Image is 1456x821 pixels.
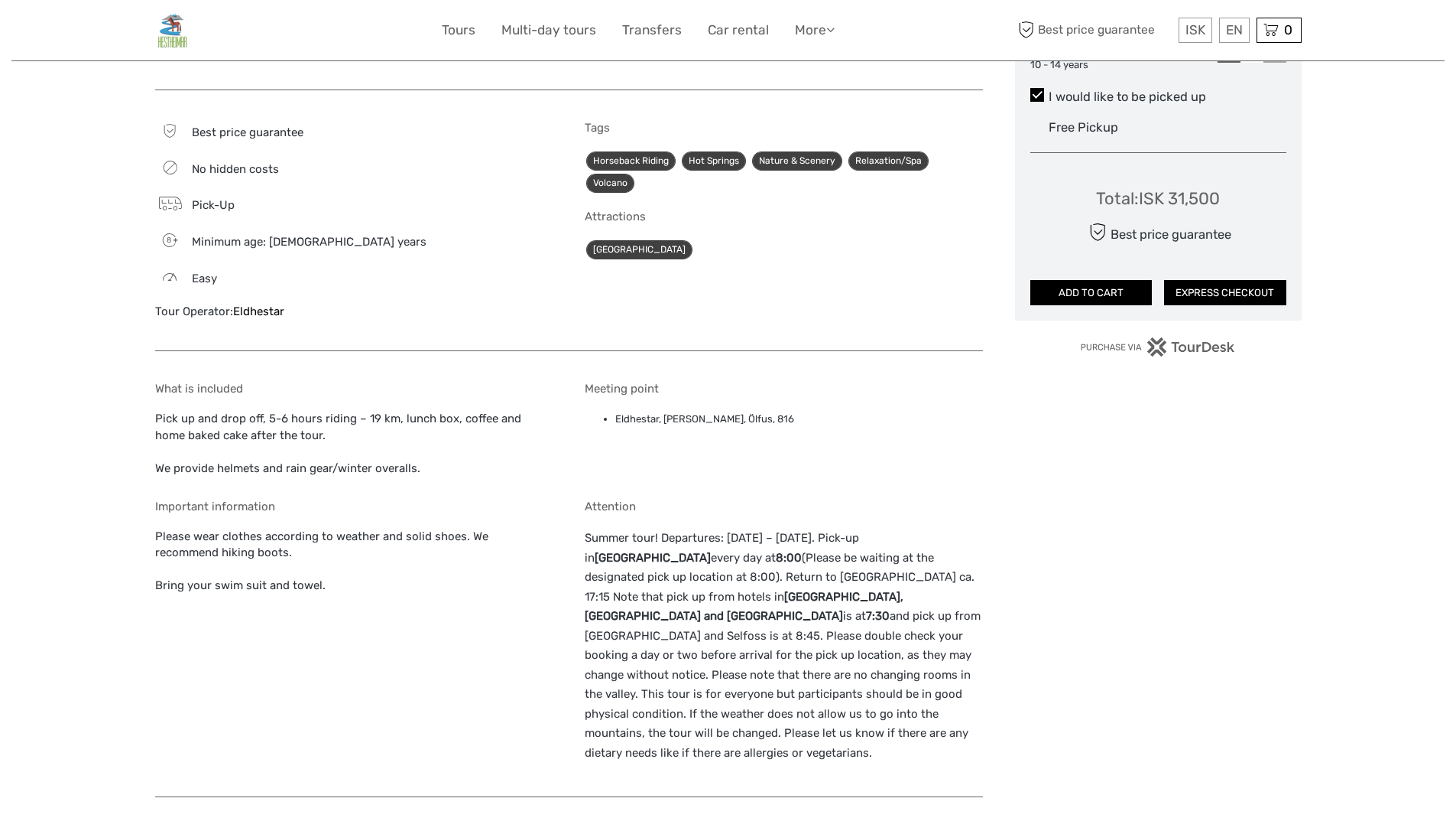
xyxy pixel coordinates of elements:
[1219,18,1250,43] div: EN
[1096,187,1220,210] div: Total : ISK 31,500
[192,162,279,176] span: No hidden costs
[595,551,711,565] strong: [GEOGRAPHIC_DATA]
[585,500,983,513] h5: Attention
[176,24,194,42] button: Open LiveChat chat widget
[586,151,676,171] a: Horseback Riding
[1164,280,1286,306] button: EXPRESS CHECKOUT
[442,19,475,41] a: Tours
[501,19,596,41] a: Multi-day tours
[1015,18,1175,43] span: Best price guarantee
[848,151,929,171] a: Relaxation/Spa
[708,19,769,41] a: Car rental
[1185,22,1205,37] span: ISK
[192,198,235,212] span: Pick-Up
[157,235,180,246] span: 8
[1282,22,1295,37] span: 0
[585,121,983,135] h5: Tags
[585,210,983,223] h5: Attractions
[585,382,983,396] h5: Meeting point
[682,151,746,171] a: Hot Springs
[795,19,835,41] a: More
[585,529,983,763] p: Summer tour! Departures: [DATE] – [DATE]. Pick-up in every day at (Please be waiting at the desig...
[192,272,217,285] span: Easy
[1030,280,1153,306] button: ADD TO CART
[1030,58,1116,73] div: 10 - 14 years
[586,240,692,259] a: [GEOGRAPHIC_DATA]
[1080,337,1235,357] img: PurchaseViaTourDesk.png
[752,151,842,171] a: Nature & Scenery
[1049,120,1118,135] span: Free Pickup
[192,125,303,139] span: Best price guarantee
[155,304,553,320] div: Tour Operator:
[1030,88,1286,106] label: I would like to be picked up
[155,500,553,781] div: Please wear clothes according to weather and solid shoes. We recommend hiking boots. Bring your s...
[233,305,284,318] a: Eldhestar
[1085,219,1231,246] div: Best price guarantee
[155,382,553,477] div: Pick up and drop off, 5-6 hours riding – 19 km, lunch box, coffee and home baked cake after the t...
[155,382,553,396] h5: What is included
[586,174,634,193] a: Volcano
[21,27,173,39] p: We're away right now. Please check back later!
[622,19,682,41] a: Transfers
[615,411,983,428] li: Eldhestar, [PERSON_NAME], Ölfus, 816
[776,551,802,565] strong: 8:00
[155,11,189,49] img: General Info:
[155,500,553,513] h5: Important information
[866,609,890,623] strong: 7:30
[192,235,426,249] span: Minimum age: [DEMOGRAPHIC_DATA] years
